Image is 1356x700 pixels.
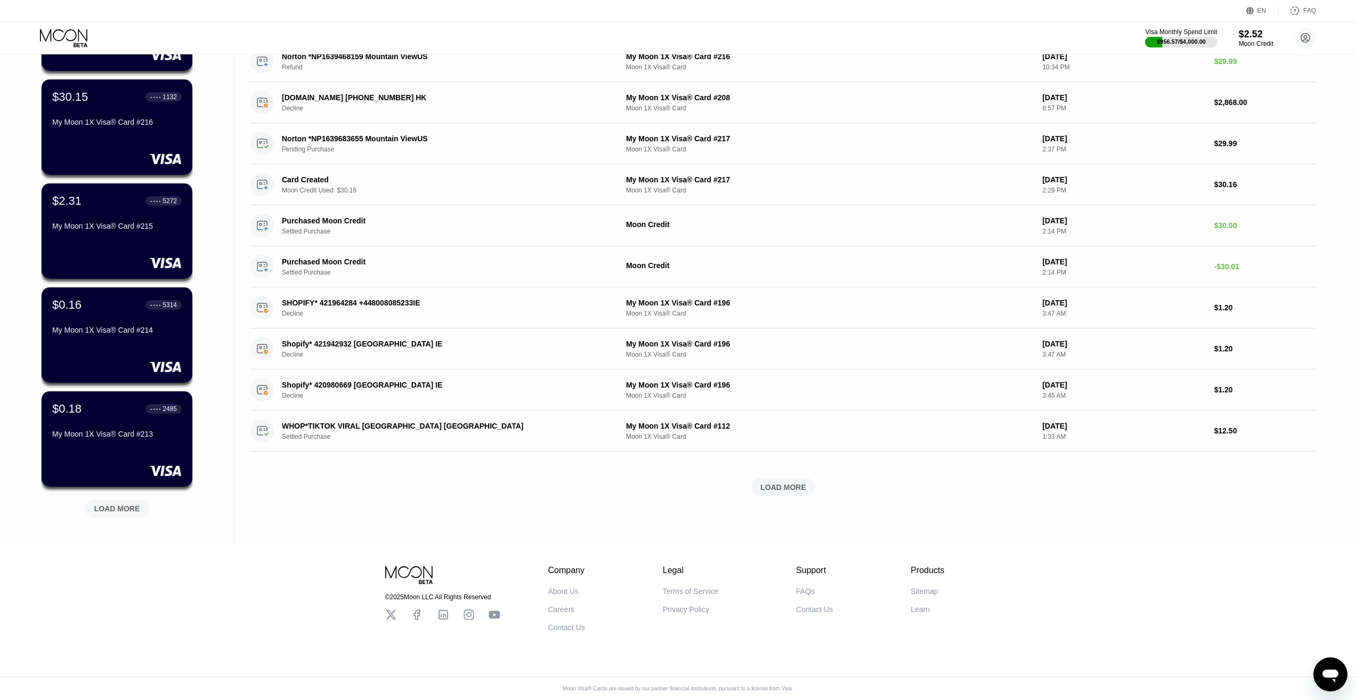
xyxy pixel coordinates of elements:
div: -$30.01 [1214,262,1316,271]
div: Contact Us [548,623,585,632]
div: [DATE] [1042,258,1205,266]
div: $1.20 [1214,344,1316,353]
div: LOAD MORE [250,478,1316,496]
div: LOAD MORE [94,504,140,513]
div: 3:45 AM [1042,392,1205,399]
div: ● ● ● ● [150,407,161,411]
div: Terms of Service [663,587,718,596]
div: Visa Monthly Spend Limit [1145,28,1217,36]
div: 5272 [163,197,177,205]
div: © 2025 Moon LLC All Rights Reserved [385,593,500,601]
div: Purchased Moon CreditSettled PurchaseMoon Credit[DATE]2:14 PM$30.00 [250,205,1316,246]
div: My Moon 1X Visa® Card #214 [52,326,182,334]
div: Shopify* 421942932 [GEOGRAPHIC_DATA] IE [282,340,589,348]
div: $29.99 [1214,139,1316,148]
div: 3:47 AM [1042,310,1205,317]
div: FAQs [796,587,815,596]
div: My Moon 1X Visa® Card #112 [626,422,1034,430]
div: $30.16 [1214,180,1316,189]
div: $12.50 [1214,427,1316,435]
div: FAQ [1303,7,1316,14]
div: Shopify* 420980669 [GEOGRAPHIC_DATA] IE [282,381,589,389]
div: Moon Credit [626,220,1034,229]
div: Contact Us [796,605,833,614]
div: Support [796,566,833,575]
div: Norton *NP1639683655 Mountain ViewUS [282,134,589,143]
div: ● ● ● ● [150,95,161,99]
div: My Moon 1X Visa® Card #215 [52,222,182,230]
div: Privacy Policy [663,605,709,614]
div: $2.52 [1239,29,1273,40]
div: Products [911,566,944,575]
div: ● ● ● ● [150,303,161,307]
div: Shopify* 421942932 [GEOGRAPHIC_DATA] IEDeclineMy Moon 1X Visa® Card #196Moon 1X Visa® Card[DATE]3... [250,328,1316,369]
div: 5314 [163,301,177,309]
div: My Moon 1X Visa® Card #196 [626,340,1034,348]
div: $2.31● ● ● ●5272My Moon 1X Visa® Card #215 [42,183,192,279]
div: [DOMAIN_NAME] [PHONE_NUMBER] HKDeclineMy Moon 1X Visa® Card #208Moon 1X Visa® Card[DATE]8:57 PM$2... [250,82,1316,123]
div: [DATE] [1042,52,1205,61]
div: My Moon 1X Visa® Card #216 [626,52,1034,61]
div: $30.00 [1214,221,1316,230]
div: My Moon 1X Visa® Card #213 [52,430,182,438]
div: Card Created [282,175,589,184]
div: 3:47 AM [1042,351,1205,358]
div: $0.18 [52,402,82,416]
div: My Moon 1X Visa® Card #217 [626,134,1034,143]
div: Norton *NP1639683655 Mountain ViewUSPending PurchaseMy Moon 1X Visa® Card #217Moon 1X Visa® Card[... [250,123,1316,164]
div: $2.52Moon Credit [1239,29,1273,47]
div: Purchased Moon Credit [282,216,589,225]
div: FAQ [1279,5,1316,16]
div: ● ● ● ● [150,199,161,203]
div: 1132 [163,93,177,101]
div: About Us [548,587,579,596]
div: Sitemap [911,587,938,596]
div: Norton *NP1639468159 Mountain ViewUSRefundMy Moon 1X Visa® Card #216Moon 1X Visa® Card[DATE]10:34... [250,41,1316,82]
div: Moon 1X Visa® Card [626,187,1034,194]
div: 1:33 AM [1042,433,1205,440]
div: [DATE] [1042,340,1205,348]
div: $2,868.00 [1214,98,1316,107]
div: 8:57 PM [1042,104,1205,112]
div: WHOP*TIKTOK VIRAL [GEOGRAPHIC_DATA] [GEOGRAPHIC_DATA]Settled PurchaseMy Moon 1X Visa® Card #112Mo... [250,411,1316,452]
div: [DATE] [1042,134,1205,143]
div: My Moon 1X Visa® Card #216 [52,118,182,126]
div: Moon 1X Visa® Card [626,104,1034,112]
div: Refund [282,63,612,71]
div: My Moon 1X Visa® Card #217 [626,175,1034,184]
div: SHOPIFY* 421964284 +448008085233IEDeclineMy Moon 1X Visa® Card #196Moon 1X Visa® Card[DATE]3:47 A... [250,287,1316,328]
div: Shopify* 420980669 [GEOGRAPHIC_DATA] IEDeclineMy Moon 1X Visa® Card #196Moon 1X Visa® Card[DATE]3... [250,369,1316,411]
div: 2:37 PM [1042,146,1205,153]
div: $2.31 [52,194,82,208]
div: Decline [282,104,612,112]
div: $1.20 [1214,385,1316,394]
div: $0.16● ● ● ●5314My Moon 1X Visa® Card #214 [42,287,192,383]
div: LOAD MORE [760,482,806,492]
div: $1.20 [1214,303,1316,312]
div: [DATE] [1042,299,1205,307]
div: 2:29 PM [1042,187,1205,194]
div: Moon 1X Visa® Card [626,433,1034,440]
div: $0.18● ● ● ●2485My Moon 1X Visa® Card #213 [42,391,192,487]
iframe: Mesajlaşma penceresini başlatma düğmesi, görüşme devam ediyor [1313,657,1347,691]
div: Decline [282,351,612,358]
div: Moon Credit [1239,40,1273,47]
div: Moon Credit [626,261,1034,270]
div: Careers [548,605,575,614]
div: My Moon 1X Visa® Card #196 [626,299,1034,307]
div: Purchased Moon CreditSettled PurchaseMoon Credit[DATE]2:14 PM-$30.01 [250,246,1316,287]
div: Pending Purchase [282,146,612,153]
div: 2:14 PM [1042,228,1205,235]
div: SHOPIFY* 421964284 +448008085233IE [282,299,589,307]
div: My Moon 1X Visa® Card #208 [626,93,1034,102]
div: Moon 1X Visa® Card [626,63,1034,71]
div: [DATE] [1042,93,1205,102]
div: $29.99 [1214,57,1316,66]
div: WHOP*TIKTOK VIRAL [GEOGRAPHIC_DATA] [GEOGRAPHIC_DATA] [282,422,589,430]
div: $956.57 / $4,000.00 [1157,38,1206,45]
div: Decline [282,310,612,317]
